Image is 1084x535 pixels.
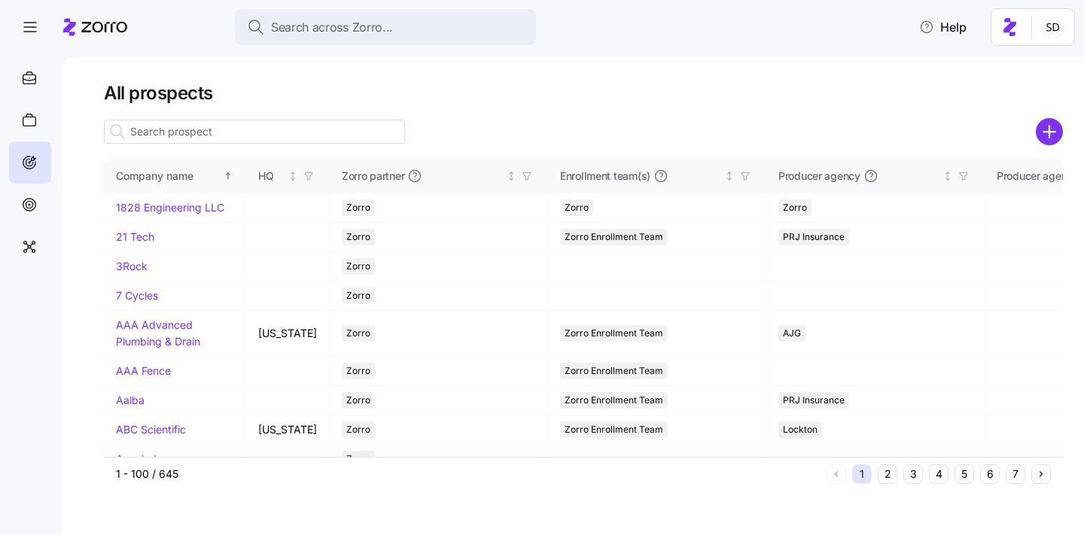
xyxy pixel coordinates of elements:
[346,451,370,467] span: Zorro
[271,18,393,37] span: Search across Zorro...
[907,12,979,42] button: Help
[783,325,801,342] span: AJG
[783,392,845,409] span: PRJ Insurance
[116,289,158,302] a: 7 Cycles
[116,364,171,377] a: AAA Fence
[548,159,766,193] th: Enrollment team(s)Not sorted
[104,81,1063,105] h1: All prospects
[116,201,224,214] a: 1828 Engineering LLC
[852,464,872,484] button: 1
[980,464,1000,484] button: 6
[342,169,404,184] span: Zorro partner
[116,230,154,243] a: 21 Tech
[346,363,370,379] span: Zorro
[346,287,370,304] span: Zorro
[766,159,985,193] th: Producer agencyNot sorted
[506,171,516,181] div: Not sorted
[1031,464,1051,484] button: Next page
[565,229,663,245] span: Zorro Enrollment Team
[565,421,663,438] span: Zorro Enrollment Team
[724,171,735,181] div: Not sorted
[783,199,807,216] span: Zorro
[1041,15,1065,39] img: 038087f1531ae87852c32fa7be65e69b
[116,467,821,482] div: 1 - 100 / 645
[330,159,548,193] th: Zorro partnerNot sorted
[903,464,923,484] button: 3
[560,169,650,184] span: Enrollment team(s)
[565,199,589,216] span: Zorro
[116,394,145,406] a: Aalba
[955,464,974,484] button: 5
[565,325,663,342] span: Zorro Enrollment Team
[223,171,233,181] div: Sorted ascending
[778,169,860,184] span: Producer agency
[346,229,370,245] span: Zorro
[1006,464,1025,484] button: 7
[246,415,330,445] td: [US_STATE]
[827,464,846,484] button: Previous page
[929,464,948,484] button: 4
[346,199,370,216] span: Zorro
[246,159,330,193] th: HQNot sorted
[116,168,221,184] div: Company name
[258,168,285,184] div: HQ
[104,120,405,144] input: Search prospect
[346,258,370,275] span: Zorro
[116,452,157,465] a: Accolad
[116,423,186,436] a: ABC Scientific
[878,464,897,484] button: 2
[104,159,246,193] th: Company nameSorted ascending
[783,421,818,438] span: Lockton
[346,325,370,342] span: Zorro
[919,18,967,36] span: Help
[288,171,298,181] div: Not sorted
[942,171,953,181] div: Not sorted
[565,392,663,409] span: Zorro Enrollment Team
[1036,118,1063,145] svg: add icon
[565,363,663,379] span: Zorro Enrollment Team
[116,318,200,348] a: AAA Advanced Plumbing & Drain
[235,9,536,45] button: Search across Zorro...
[783,229,845,245] span: PRJ Insurance
[116,260,148,272] a: 3Rock
[246,311,330,356] td: [US_STATE]
[997,169,1070,184] span: Producer agent
[346,392,370,409] span: Zorro
[346,421,370,438] span: Zorro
